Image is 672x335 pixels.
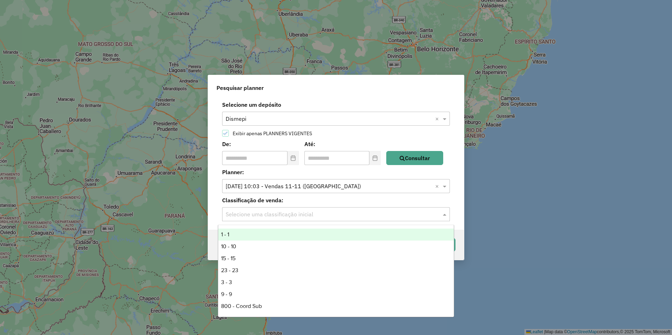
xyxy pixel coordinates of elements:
[218,312,454,324] div: 500 - Off Indep
[218,229,454,241] div: 1 - 1
[222,140,299,148] label: De:
[435,182,441,190] span: Clear all
[386,151,443,165] button: Consultar
[218,168,454,176] label: Planner:
[218,276,454,288] div: 3 - 3
[229,131,312,136] label: Exibir apenas PLANNERS VIGENTES
[218,241,454,252] div: 10 - 10
[218,225,454,317] ng-dropdown-panel: Options list
[218,100,454,109] label: Selecione um depósito
[304,140,381,148] label: Até:
[435,114,441,123] span: Clear all
[218,288,454,300] div: 9 - 9
[217,84,264,92] span: Pesquisar planner
[218,196,454,204] label: Classificação de venda:
[218,300,454,312] div: 800 - Coord Sub
[218,264,454,276] div: 23 - 23
[218,252,454,264] div: 15 - 15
